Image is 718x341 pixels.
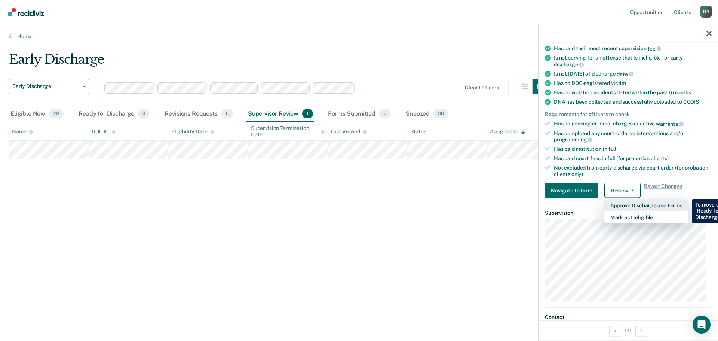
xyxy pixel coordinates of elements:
[404,106,450,122] div: Snoozed
[251,125,325,138] div: Supervision Termination Date
[331,128,367,135] div: Last Viewed
[554,61,584,67] span: discharge
[92,128,116,135] div: DOC ID
[554,130,712,143] div: Has completed any court-ordered interventions and/or
[648,45,661,51] span: fee
[545,314,712,320] dt: Contact
[604,183,641,198] button: Review
[12,128,33,135] div: Name
[604,200,688,211] button: Approve Discharge and Forms
[554,70,712,77] div: Is not [DATE] of discharge
[379,109,391,119] span: 0
[9,52,547,73] div: Early Discharge
[545,111,712,118] div: Requirements for officers to check
[693,316,711,334] div: Open Intercom Messenger
[571,171,583,177] span: only)
[9,33,709,40] a: Home
[700,6,712,18] div: H R
[656,121,684,127] span: warrants
[49,109,64,119] span: 29
[554,99,712,105] div: DNA has been collected and successfully uploaded to
[221,109,233,119] span: 0
[545,210,712,216] dt: Supervision
[611,80,626,86] span: victim
[8,8,44,16] img: Recidiviz
[138,109,150,119] span: 0
[77,106,151,122] div: Ready for Discharge
[326,106,392,122] div: Forms Submitted
[554,80,712,86] div: Has no DOC-registered
[700,6,712,18] button: Profile dropdown button
[554,45,712,52] div: Has paid their most recent supervision
[673,89,691,95] span: months
[554,146,712,152] div: Has paid restitution in
[554,121,712,127] div: Has no pending criminal charges or active
[163,106,234,122] div: Revisions Requests
[651,155,669,161] span: clients)
[410,128,426,135] div: Status
[171,128,214,135] div: Eligibility Date
[683,99,699,105] span: CODIS
[617,71,633,77] span: date
[644,183,682,198] span: Revert Changes
[465,85,499,91] div: Clear officers
[554,89,712,96] div: Has no violation incidents dated within the past 6
[433,109,448,119] span: 38
[545,183,601,198] a: Navigate to form link
[554,137,592,143] span: programming
[539,320,718,340] div: 1 / 1
[12,83,80,89] span: Early Discharge
[545,183,598,198] button: Navigate to form
[490,128,525,135] div: Assigned to
[604,211,688,223] button: Mark as Ineligible
[635,325,647,337] button: Next Opportunity
[554,55,712,67] div: Is not serving for an offense that is ineligible for early
[9,106,65,122] div: Eligible Now
[554,155,712,161] div: Has paid court fees in full (for probation
[609,325,621,337] button: Previous Opportunity
[246,106,315,122] div: Supervisor Review
[302,109,313,119] span: 1
[554,164,712,177] div: Not excluded from early discharge via court order (for probation clients
[608,146,616,152] span: full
